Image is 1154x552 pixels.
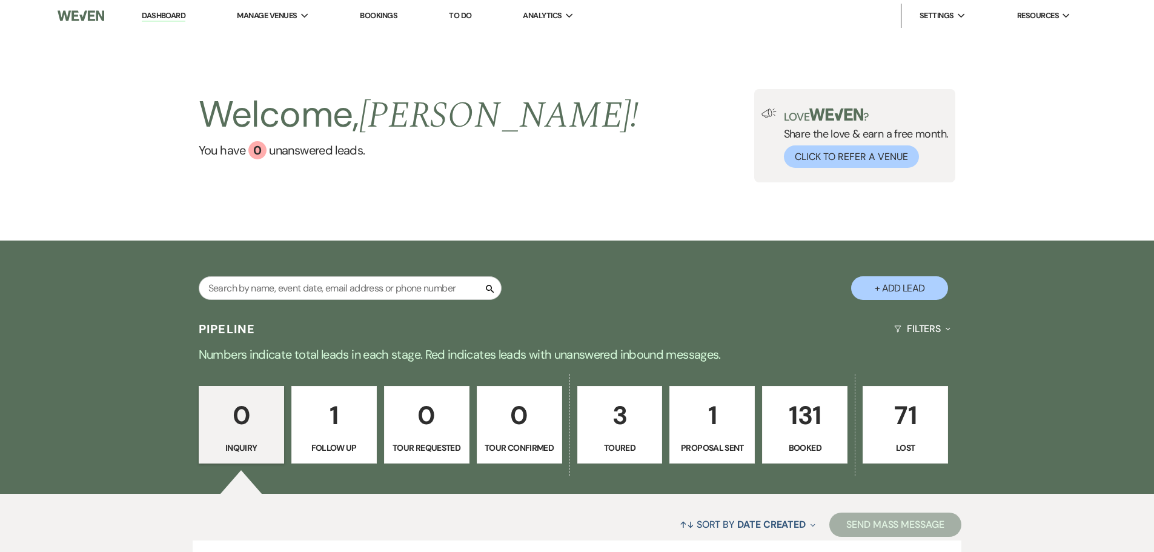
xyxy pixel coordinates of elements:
button: Sort By Date Created [675,508,820,540]
div: Share the love & earn a free month. [777,108,949,168]
a: 0Tour Requested [384,386,469,464]
p: 3 [585,395,655,436]
p: 0 [392,395,462,436]
h3: Pipeline [199,321,256,338]
p: Inquiry [207,441,276,454]
span: ↑↓ [680,518,694,531]
p: Follow Up [299,441,369,454]
a: Dashboard [142,10,185,22]
a: 1Follow Up [291,386,377,464]
span: Resources [1017,10,1059,22]
a: 3Toured [577,386,663,464]
img: loud-speaker-illustration.svg [761,108,777,118]
a: Bookings [360,10,397,21]
button: Filters [889,313,955,345]
a: You have 0 unanswered leads. [199,141,639,159]
span: Manage Venues [237,10,297,22]
a: To Do [449,10,471,21]
p: Booked [770,441,840,454]
p: Numbers indicate total leads in each stage. Red indicates leads with unanswered inbound messages. [141,345,1013,364]
p: 131 [770,395,840,436]
a: 71Lost [863,386,948,464]
p: Tour Requested [392,441,462,454]
p: Love ? [784,108,949,122]
div: 0 [248,141,267,159]
span: [PERSON_NAME] ! [359,88,639,144]
p: Toured [585,441,655,454]
p: 1 [299,395,369,436]
p: Tour Confirmed [485,441,554,454]
h2: Welcome, [199,89,639,141]
button: + Add Lead [851,276,948,300]
a: 0Tour Confirmed [477,386,562,464]
p: 0 [485,395,554,436]
a: 0Inquiry [199,386,284,464]
a: 1Proposal Sent [669,386,755,464]
img: weven-logo-green.svg [809,108,863,121]
p: 71 [870,395,940,436]
span: Settings [920,10,954,22]
span: Analytics [523,10,562,22]
button: Send Mass Message [829,513,961,537]
input: Search by name, event date, email address or phone number [199,276,502,300]
p: 0 [207,395,276,436]
img: Weven Logo [58,3,104,28]
button: Click to Refer a Venue [784,145,919,168]
p: Proposal Sent [677,441,747,454]
p: Lost [870,441,940,454]
p: 1 [677,395,747,436]
span: Date Created [737,518,806,531]
a: 131Booked [762,386,847,464]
